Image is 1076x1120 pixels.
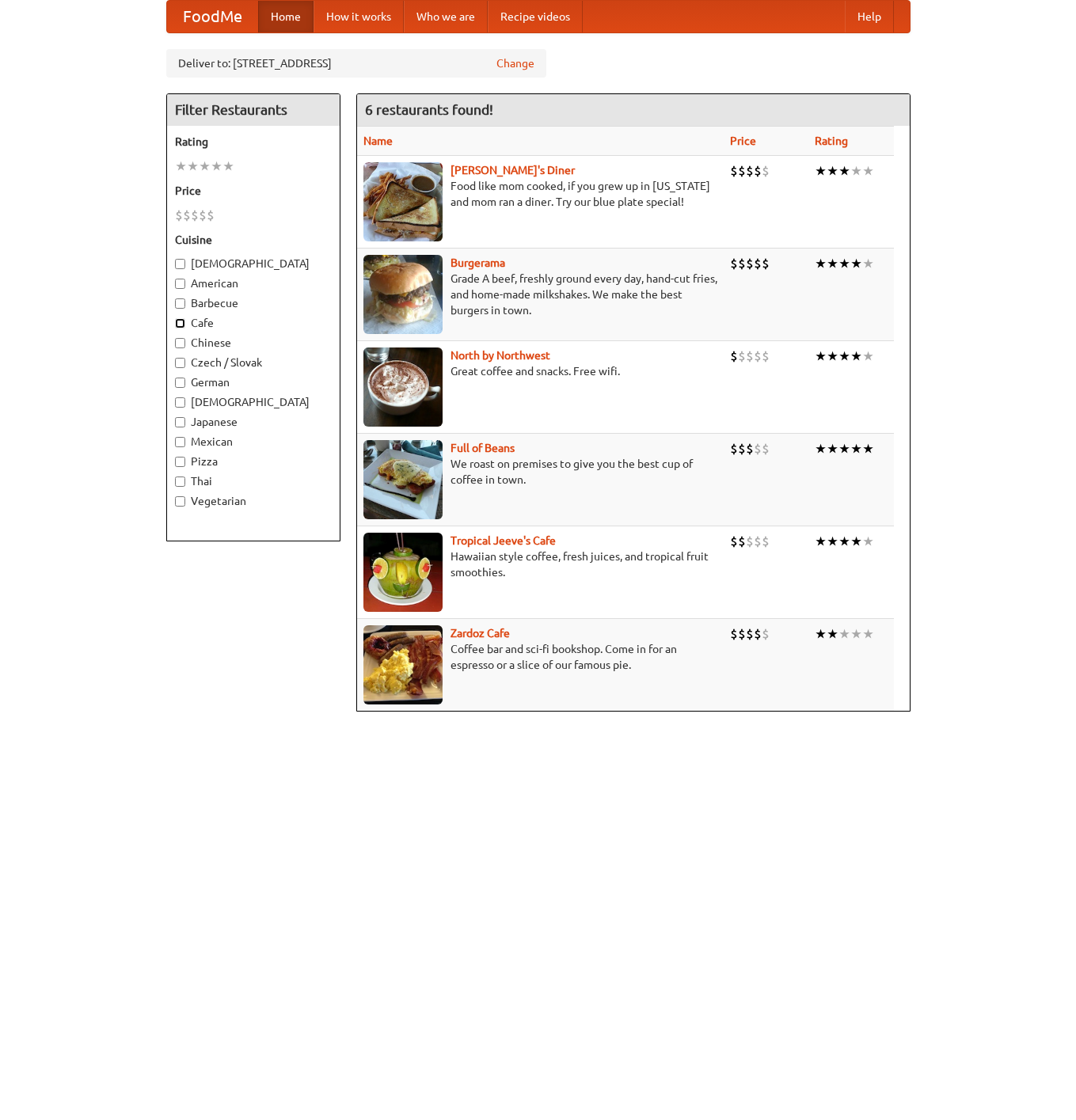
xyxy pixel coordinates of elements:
[166,49,546,78] div: Deliver to: [STREET_ADDRESS]
[845,1,894,32] a: Help
[175,158,187,175] li: ★
[754,162,762,180] li: $
[827,533,838,550] li: ★
[183,207,191,224] li: $
[862,533,874,550] li: ★
[175,315,332,331] label: Cafe
[175,397,185,408] input: [DEMOGRAPHIC_DATA]
[738,625,746,643] li: $
[451,534,556,547] a: Tropical Jeeve's Cafe
[175,298,185,309] input: Barbecue
[862,162,874,180] li: ★
[363,549,717,580] p: Hawaiian style coffee, fresh juices, and tropical fruit smoothies.
[746,162,754,180] li: $
[365,102,493,117] ng-pluralize: 6 restaurants found!
[363,135,393,147] a: Name
[211,158,222,175] li: ★
[827,625,838,643] li: ★
[191,207,199,224] li: $
[258,1,314,32] a: Home
[175,394,332,410] label: [DEMOGRAPHIC_DATA]
[175,259,185,269] input: [DEMOGRAPHIC_DATA]
[199,207,207,224] li: $
[730,625,738,643] li: $
[815,255,827,272] li: ★
[175,434,332,450] label: Mexican
[746,440,754,457] li: $
[451,442,515,454] a: Full of Beans
[167,1,258,32] a: FoodMe
[451,256,505,269] a: Burgerama
[815,347,827,365] li: ★
[314,1,404,32] a: How it works
[827,347,838,365] li: ★
[175,417,185,427] input: Japanese
[363,625,443,704] img: zardoz.jpg
[850,162,862,180] li: ★
[496,55,534,71] a: Change
[730,162,738,180] li: $
[175,454,332,469] label: Pizza
[738,533,746,550] li: $
[363,178,717,210] p: Food like mom cooked, if you grew up in [US_STATE] and mom ran a diner. Try our blue plate special!
[815,625,827,643] li: ★
[488,1,583,32] a: Recipe videos
[175,183,332,199] h5: Price
[746,625,754,643] li: $
[175,378,185,388] input: German
[838,255,850,272] li: ★
[850,255,862,272] li: ★
[175,493,332,509] label: Vegetarian
[175,134,332,150] h5: Rating
[730,135,756,147] a: Price
[451,164,575,177] b: [PERSON_NAME]'s Diner
[175,414,332,430] label: Japanese
[746,533,754,550] li: $
[850,347,862,365] li: ★
[175,335,332,351] label: Chinese
[175,476,185,487] input: Thai
[404,1,488,32] a: Who we are
[762,625,770,643] li: $
[850,533,862,550] li: ★
[175,496,185,507] input: Vegetarian
[827,255,838,272] li: ★
[363,162,443,241] img: sallys.jpg
[838,347,850,365] li: ★
[451,349,550,362] a: North by Northwest
[762,440,770,457] li: $
[175,457,185,467] input: Pizza
[199,158,211,175] li: ★
[167,94,340,126] h4: Filter Restaurants
[827,162,838,180] li: ★
[175,256,332,271] label: [DEMOGRAPHIC_DATA]
[762,533,770,550] li: $
[815,440,827,457] li: ★
[754,533,762,550] li: $
[175,232,332,248] h5: Cuisine
[738,440,746,457] li: $
[363,533,443,612] img: jeeves.jpg
[838,625,850,643] li: ★
[175,295,332,311] label: Barbecue
[222,158,234,175] li: ★
[175,358,185,368] input: Czech / Slovak
[451,627,510,640] a: Zardoz Cafe
[363,456,717,488] p: We roast on premises to give you the best cup of coffee in town.
[762,347,770,365] li: $
[363,440,443,519] img: beans.jpg
[838,533,850,550] li: ★
[175,374,332,390] label: German
[175,207,183,224] li: $
[862,440,874,457] li: ★
[738,255,746,272] li: $
[815,162,827,180] li: ★
[175,437,185,447] input: Mexican
[175,338,185,348] input: Chinese
[175,279,185,289] input: American
[187,158,199,175] li: ★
